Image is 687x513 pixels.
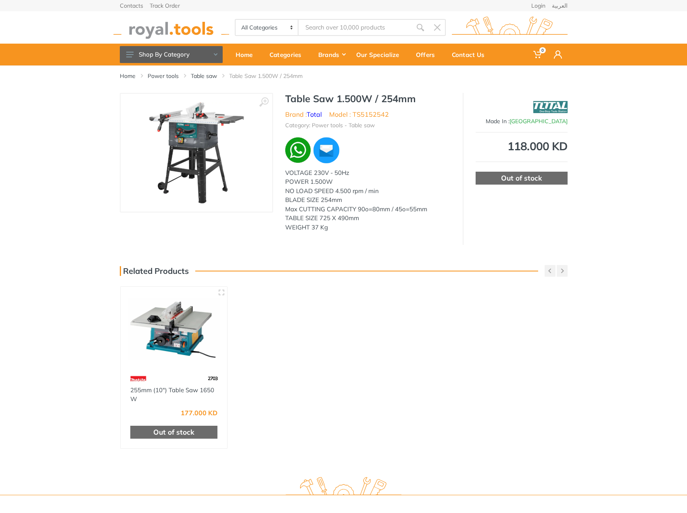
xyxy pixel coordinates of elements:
[410,46,446,63] div: Offers
[285,109,322,119] li: Brand :
[299,19,411,36] input: Site search
[148,72,179,80] a: Power tools
[552,3,568,8] a: العربية
[531,3,545,8] a: Login
[120,3,143,8] a: Contacts
[312,136,340,164] img: ma.webp
[150,3,180,8] a: Track Order
[208,375,217,381] span: 2703
[452,17,568,39] img: royal.tools Logo
[476,117,568,126] div: Made In :
[230,46,264,63] div: Home
[510,118,568,125] span: [GEOGRAPHIC_DATA]
[128,294,220,363] img: Royal Tools - 255mm (10
[130,372,146,386] img: 42.webp
[539,47,546,53] span: 0
[113,17,229,39] img: royal.tools Logo
[533,97,568,117] img: Total
[476,172,568,185] div: Out of stock
[329,109,389,119] li: Model : TS5152542
[286,477,401,499] img: royal.tools Logo
[120,46,223,63] button: Shop By Category
[130,426,218,439] div: Out of stock
[285,93,451,105] h1: Table Saw 1.500W / 254mm
[230,44,264,65] a: Home
[351,44,410,65] a: Our Specialize
[264,44,313,65] a: Categories
[446,44,496,65] a: Contact Us
[307,110,322,118] a: Total
[351,46,410,63] div: Our Specialize
[236,20,299,35] select: Category
[410,44,446,65] a: Offers
[446,46,496,63] div: Contact Us
[130,386,214,403] a: 255mm (10") Table Saw 1650 W
[181,410,217,416] div: 177.000 KD
[229,72,315,80] li: Table Saw 1.500W / 254mm
[120,72,136,80] a: Home
[120,72,568,80] nav: breadcrumb
[528,44,548,65] a: 0
[148,102,244,204] img: Royal Tools - Table Saw 1.500W / 254mm
[285,168,451,232] div: VOLTAGE 230V - 50Hz POWER 1.500W NO LOAD SPEED 4.500 rpm / min BLADE SIZE 254mm Max CUTTING CAPAC...
[313,46,351,63] div: Brands
[285,137,311,163] img: wa.webp
[264,46,313,63] div: Categories
[191,72,217,80] a: Table saw
[285,121,375,130] li: Category: Power tools - Table saw
[476,141,568,152] div: 118.000 KD
[120,266,189,276] h3: Related Products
